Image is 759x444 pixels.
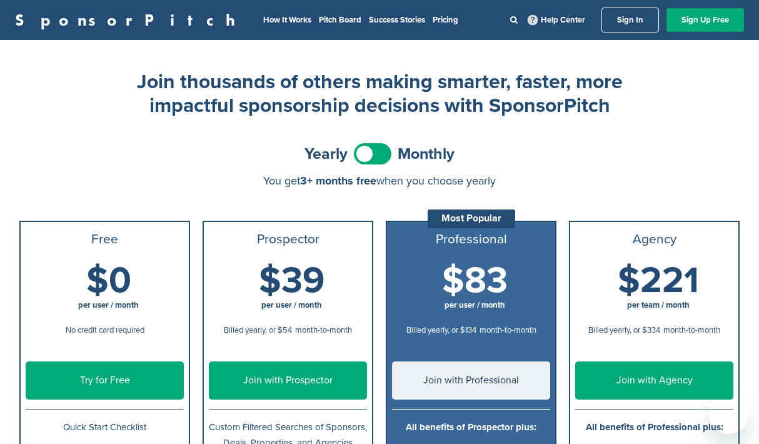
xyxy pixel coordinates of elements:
span: Monthly [398,146,455,162]
span: $221 [618,259,699,303]
span: No credit card required [66,325,144,335]
a: Join with Prospector [209,361,367,400]
span: Billed yearly, or $134 [406,325,476,335]
span: Billed yearly, or $334 [588,325,660,335]
h3: Agency [575,232,733,247]
span: per user / month [445,300,505,310]
a: Join with Professional [392,361,550,400]
div: You get when you choose yearly [19,174,740,187]
span: $83 [442,259,508,303]
a: SponsorPitch [15,12,243,28]
div: Most Popular [428,209,515,228]
span: per user / month [78,300,139,310]
span: month-to-month [295,325,352,335]
span: month-to-month [663,325,720,335]
a: Success Stories [369,15,425,25]
span: $39 [259,259,324,303]
span: per user / month [261,300,322,310]
p: Quick Start Checklist [26,420,184,435]
a: How It Works [263,15,311,25]
span: Yearly [304,146,348,162]
span: Billed yearly, or $54 [224,325,292,335]
a: Pitch Board [319,15,361,25]
a: Sign Up Free [666,8,744,32]
h3: Free [26,232,184,247]
a: Sign In [601,8,659,33]
span: per team / month [627,300,690,310]
h3: Prospector [209,232,367,247]
b: All benefits of Prospector plus: [406,421,536,433]
b: All benefits of Professional plus: [586,421,723,433]
a: Help Center [525,13,588,28]
h2: Join thousands of others making smarter, faster, more impactful sponsorship decisions with Sponso... [129,70,630,118]
span: $0 [86,259,131,303]
a: Try for Free [26,361,184,400]
a: Join with Agency [575,361,733,400]
span: 3+ months free [300,174,376,188]
h3: Professional [392,232,550,247]
a: Pricing [433,15,458,25]
span: month-to-month [480,325,536,335]
iframe: Button to launch messaging window [709,394,749,434]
